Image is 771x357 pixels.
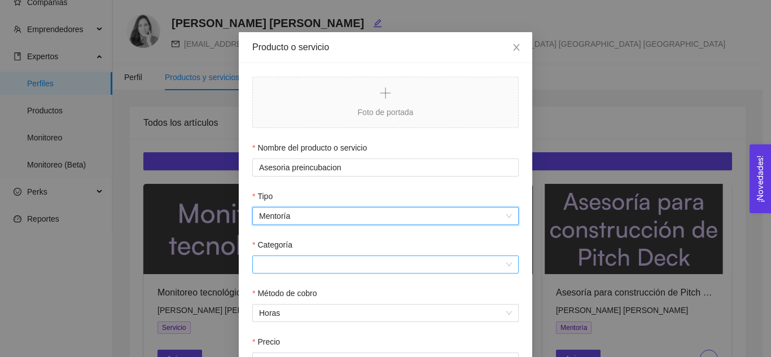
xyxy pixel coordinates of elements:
[252,190,273,202] label: Tipo
[750,144,771,213] button: Open Feedback Widget
[259,208,512,224] span: Mentoría
[252,239,292,251] label: Categoría
[252,336,280,348] label: Precio
[501,32,532,64] button: Close
[358,108,414,117] span: Foto de portada
[252,41,519,54] div: Producto o servicio
[379,86,392,100] span: plus
[259,305,512,321] span: Horas
[252,158,519,177] input: Nombre del producto o servicio
[259,256,504,273] input: Categoría
[252,287,317,299] label: Método de cobro
[512,43,521,52] span: close
[252,142,367,154] label: Nombre del producto o servicio
[253,77,518,127] span: Foto de portada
